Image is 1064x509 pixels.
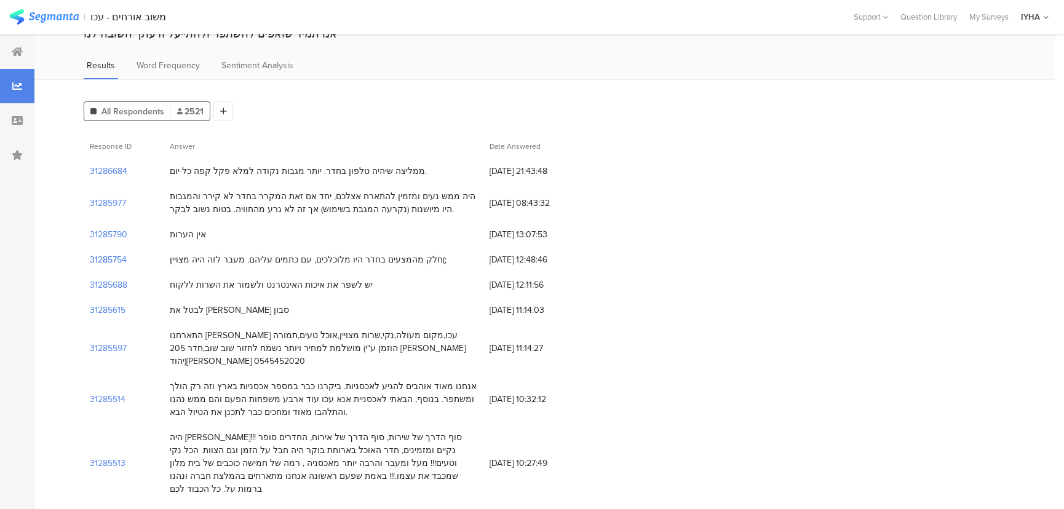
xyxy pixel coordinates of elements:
[101,105,164,118] span: All Respondents
[490,228,588,241] span: [DATE] 13:07:53
[170,228,206,241] div: אין הערות
[170,253,447,266] div: חלק מהמצעים בחדר היו מלוכלכים, עם כתמים עליהם. מעבר לזה היה מצויין(;
[90,342,127,355] section: 31285597
[490,304,588,317] span: [DATE] 11:14:03
[90,165,127,178] section: 31286684
[490,342,588,355] span: [DATE] 11:14:27
[170,190,477,216] div: היה ממש נעים ומזמין להתארח אצלכם, יחד אם זאת המקרר בחדר לא קירר והמגבות היו מיושנות (נקרעה המגבת ...
[170,431,477,495] div: היה [PERSON_NAME]!!! סוף הדרך של שירות, סוף הדרך של אירוח, החדרים סופר נקיים ומזמינים, חדר האוכל ...
[170,165,427,178] div: ממליצה שיהיה טלפון בחדר. יותר מגבות נקודה למלא פקל קפה כל יום.
[90,278,127,291] section: 31285688
[170,141,195,152] span: Answer
[170,278,373,291] div: יש לשפר את איכות האינטרנט ולשמור את השרות ללקוח
[177,105,204,118] span: 2521
[490,253,588,266] span: [DATE] 12:48:46
[490,197,588,210] span: [DATE] 08:43:32
[84,10,85,24] div: |
[490,278,588,291] span: [DATE] 12:11:56
[9,9,79,25] img: segmanta logo
[90,11,166,23] div: משוב אורחים - עכו
[170,304,289,317] div: לבטל את [PERSON_NAME] סבון
[90,228,127,241] section: 31285790
[137,59,200,72] span: Word Frequency
[894,11,963,23] a: Question Library
[170,380,477,419] div: אנחנו מאוד אוהבים להגיע לאכסניות. ביקרנו כבר במספר אכסניות בארץ וזה רק הולך ומשתפר. בנוסף, הבאתי ...
[90,304,125,317] section: 31285615
[90,457,125,470] section: 31285513
[854,7,888,26] div: Support
[221,59,293,72] span: Sentiment Analysis
[84,26,1006,42] div: אנו תמיד שואפים להשתפר ולהתייעל ודעתך חשובה לנו
[87,59,115,72] span: Results
[1021,11,1040,23] div: IYHA
[170,329,477,368] div: התארחנו [PERSON_NAME] עכו,מקום מעולה,נקי,שרות מצויין,אוכל טעים,תמורה מושלמת למחיר ויותר נשמח לחזו...
[90,253,127,266] section: 31285754
[90,197,126,210] section: 31285977
[490,393,588,406] span: [DATE] 10:32:12
[90,393,125,406] section: 31285514
[490,165,588,178] span: [DATE] 21:43:48
[963,11,1015,23] a: My Surveys
[490,141,541,152] span: Date Answered
[90,141,132,152] span: Response ID
[490,457,588,470] span: [DATE] 10:27:49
